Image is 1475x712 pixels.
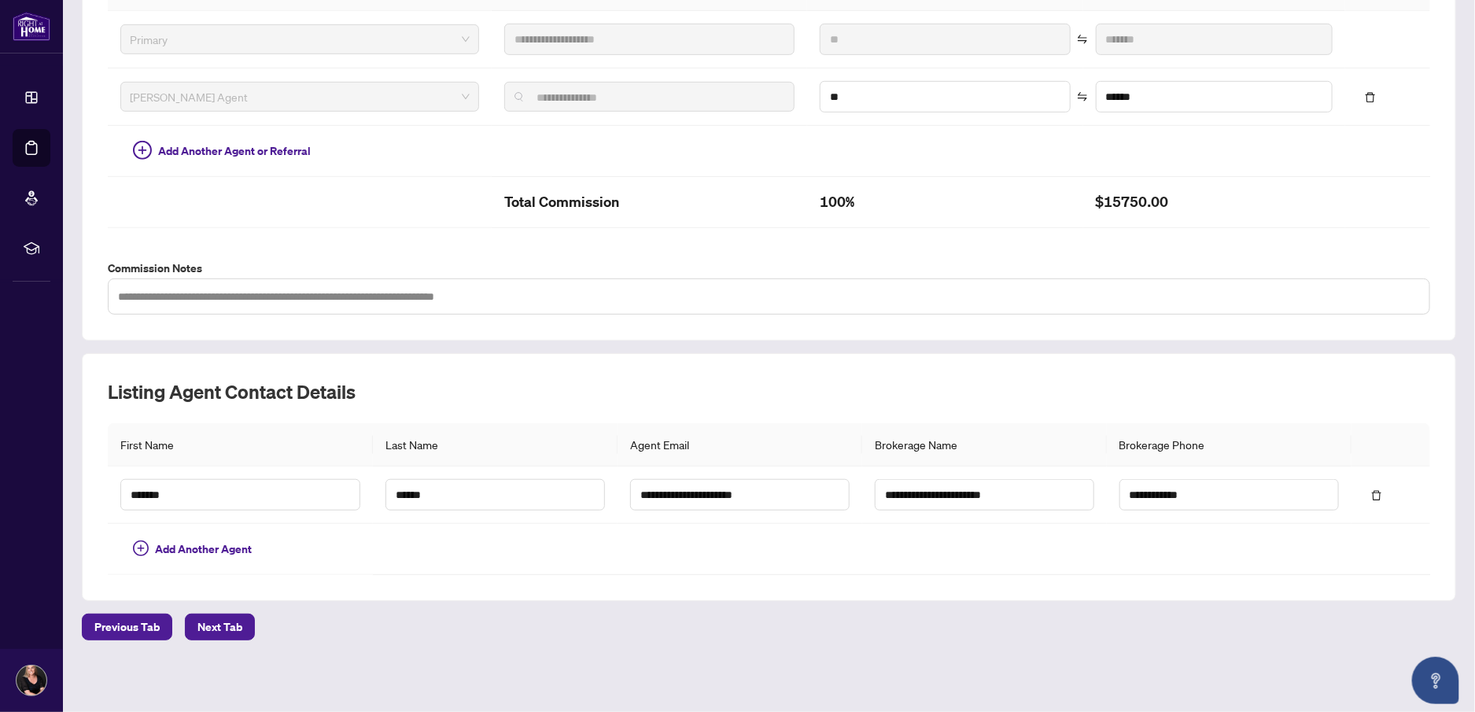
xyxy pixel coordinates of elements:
[1371,490,1382,501] span: delete
[133,141,152,160] span: plus-circle
[130,28,470,51] span: Primary
[1096,190,1333,215] h2: $15750.00
[618,423,862,467] th: Agent Email
[504,190,795,215] h2: Total Commission
[1077,91,1088,102] span: swap
[120,537,264,562] button: Add Another Agent
[185,614,255,640] button: Next Tab
[862,423,1107,467] th: Brokerage Name
[1365,92,1376,103] span: delete
[108,379,1430,404] h2: Listing Agent Contact Details
[108,260,1430,277] label: Commission Notes
[197,614,242,640] span: Next Tab
[158,142,311,160] span: Add Another Agent or Referral
[120,138,323,164] button: Add Another Agent or Referral
[130,85,470,109] span: RAHR Agent
[108,423,373,467] th: First Name
[133,540,149,556] span: plus-circle
[514,92,524,101] img: search_icon
[82,614,172,640] button: Previous Tab
[13,12,50,41] img: logo
[1107,423,1351,467] th: Brokerage Phone
[820,190,1070,215] h2: 100%
[1077,34,1088,45] span: swap
[155,540,252,558] span: Add Another Agent
[94,614,160,640] span: Previous Tab
[1412,657,1459,704] button: Open asap
[373,423,618,467] th: Last Name
[17,666,46,695] img: Profile Icon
